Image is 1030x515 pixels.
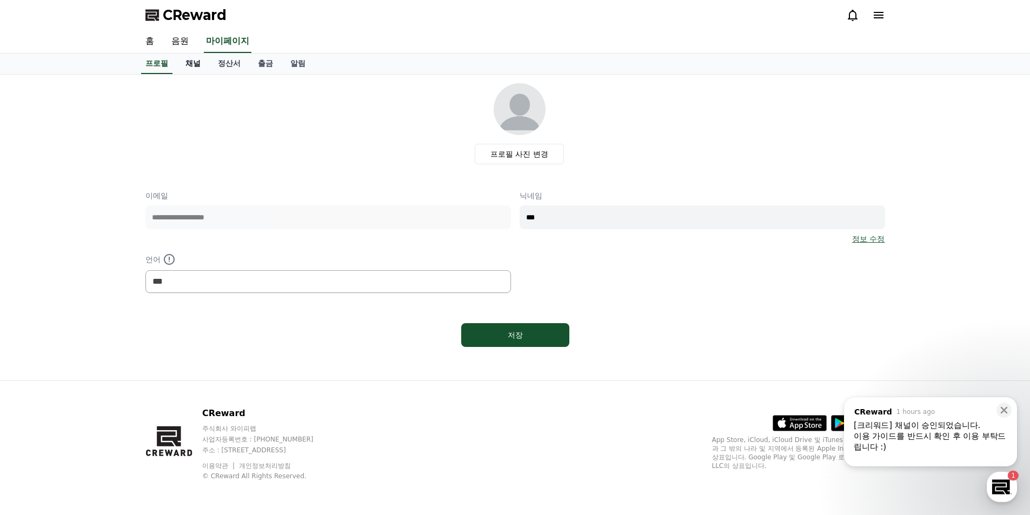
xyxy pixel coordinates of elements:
p: 이메일 [145,190,511,201]
a: 음원 [163,30,197,53]
span: Home [28,359,46,367]
a: Home [3,343,71,370]
img: profile_image [494,83,546,135]
p: 언어 [145,253,511,266]
a: CReward [145,6,227,24]
a: 개인정보처리방침 [239,462,291,470]
p: 사업자등록번호 : [PHONE_NUMBER] [202,435,334,444]
button: 저장 [461,323,569,347]
a: 홈 [137,30,163,53]
a: 1Messages [71,343,139,370]
span: 1 [110,342,114,351]
a: 정산서 [209,53,249,74]
a: 정보 수정 [852,233,885,244]
a: 마이페이지 [204,30,251,53]
a: 출금 [249,53,282,74]
p: 닉네임 [520,190,885,201]
p: © CReward All Rights Reserved. [202,472,334,480]
span: Settings [160,359,187,367]
p: CReward [202,407,334,420]
a: Settings [139,343,208,370]
a: 이용약관 [202,462,236,470]
p: 주소 : [STREET_ADDRESS] [202,446,334,454]
span: CReward [163,6,227,24]
a: 프로필 [141,53,172,74]
p: 주식회사 와이피랩 [202,424,334,433]
p: App Store, iCloud, iCloud Drive 및 iTunes Store는 미국과 그 밖의 나라 및 지역에서 등록된 Apple Inc.의 서비스 상표입니다. Goo... [712,436,885,470]
a: 채널 [177,53,209,74]
label: 프로필 사진 변경 [475,144,564,164]
span: Messages [90,359,122,368]
a: 알림 [282,53,314,74]
div: 저장 [483,330,548,340]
